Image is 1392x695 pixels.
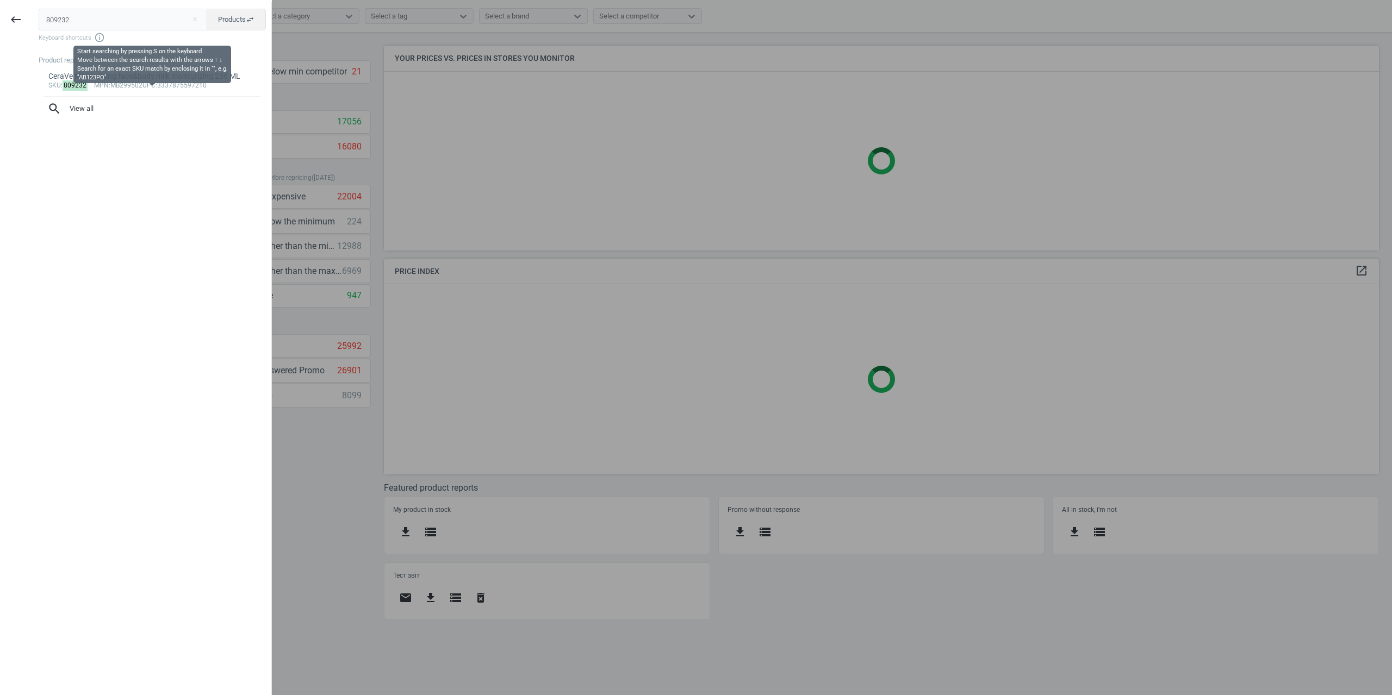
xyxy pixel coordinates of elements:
[9,13,22,26] i: keyboard_backspace
[77,47,228,82] div: Start searching by pressing S on the keyboard Move between the search results with the arrows ↑ ↓...
[218,15,254,24] span: Products
[47,102,257,116] span: View all
[39,32,266,43] span: Keyboard shortcuts
[48,82,257,90] div: : :MB299502 :3337875597210
[47,102,61,116] i: search
[63,80,88,91] mark: 809232
[246,15,254,24] i: swap_horiz
[3,7,28,33] button: keyboard_backspace
[39,9,208,30] input: Enter the SKU or product name
[39,55,271,65] div: Product report results
[39,97,266,121] button: searchView all
[187,15,203,24] button: Close
[48,71,257,82] div: CeraVe Moisturising face&body milk moisturizing 236 ML
[48,82,61,89] span: sku
[94,32,105,43] i: info_outline
[207,9,266,30] button: Productsswap_horiz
